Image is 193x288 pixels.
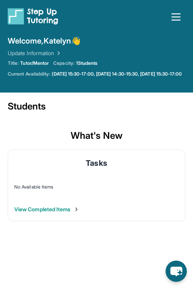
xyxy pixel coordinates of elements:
[8,71,50,77] span: Current Availability:
[8,60,19,66] span: Title:
[8,122,185,150] div: What's New
[20,60,49,66] span: Tutor/Mentor
[14,205,80,213] button: View Completed Items
[8,35,81,46] span: Welcome, Katelyn 👋
[76,60,98,66] span: 1 Students
[86,158,107,168] span: Tasks
[54,49,62,57] img: Chevron Right
[8,8,58,25] img: logo
[53,60,74,66] span: Capacity:
[8,49,62,57] a: Update Information
[166,261,187,282] button: chat-button
[14,184,179,190] div: No Available Items
[8,100,185,117] div: Students
[52,71,182,77] a: [DATE] 15:30-17:00, [DATE] 14:30-15:30, [DATE] 15:30-17:00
